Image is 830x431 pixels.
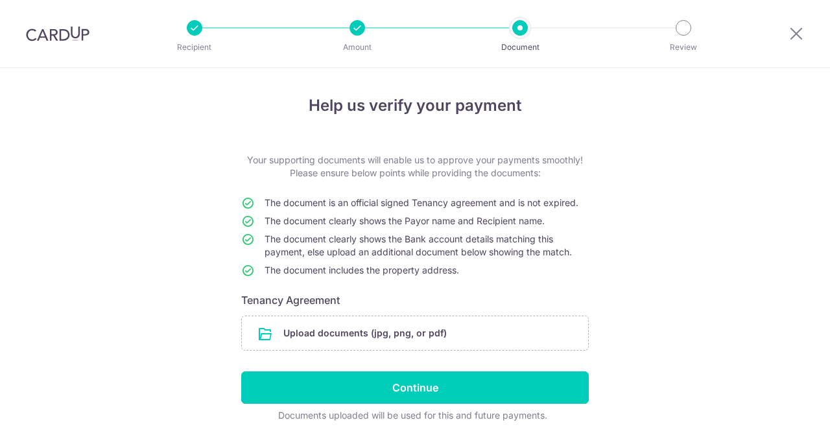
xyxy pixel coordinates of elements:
[147,41,243,54] p: Recipient
[309,41,405,54] p: Amount
[241,409,584,422] div: Documents uploaded will be used for this and future payments.
[265,197,578,208] span: The document is an official signed Tenancy agreement and is not expired.
[241,154,589,180] p: Your supporting documents will enable us to approve your payments smoothly! Please ensure below p...
[747,392,817,425] iframe: Opens a widget where you can find more information
[265,215,545,226] span: The document clearly shows the Payor name and Recipient name.
[265,264,459,275] span: The document includes the property address.
[241,371,589,404] input: Continue
[241,94,589,117] h4: Help us verify your payment
[26,26,89,41] img: CardUp
[635,41,731,54] p: Review
[241,292,589,308] h6: Tenancy Agreement
[472,41,568,54] p: Document
[265,233,572,257] span: The document clearly shows the Bank account details matching this payment, else upload an additio...
[241,316,589,351] div: Upload documents (jpg, png, or pdf)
